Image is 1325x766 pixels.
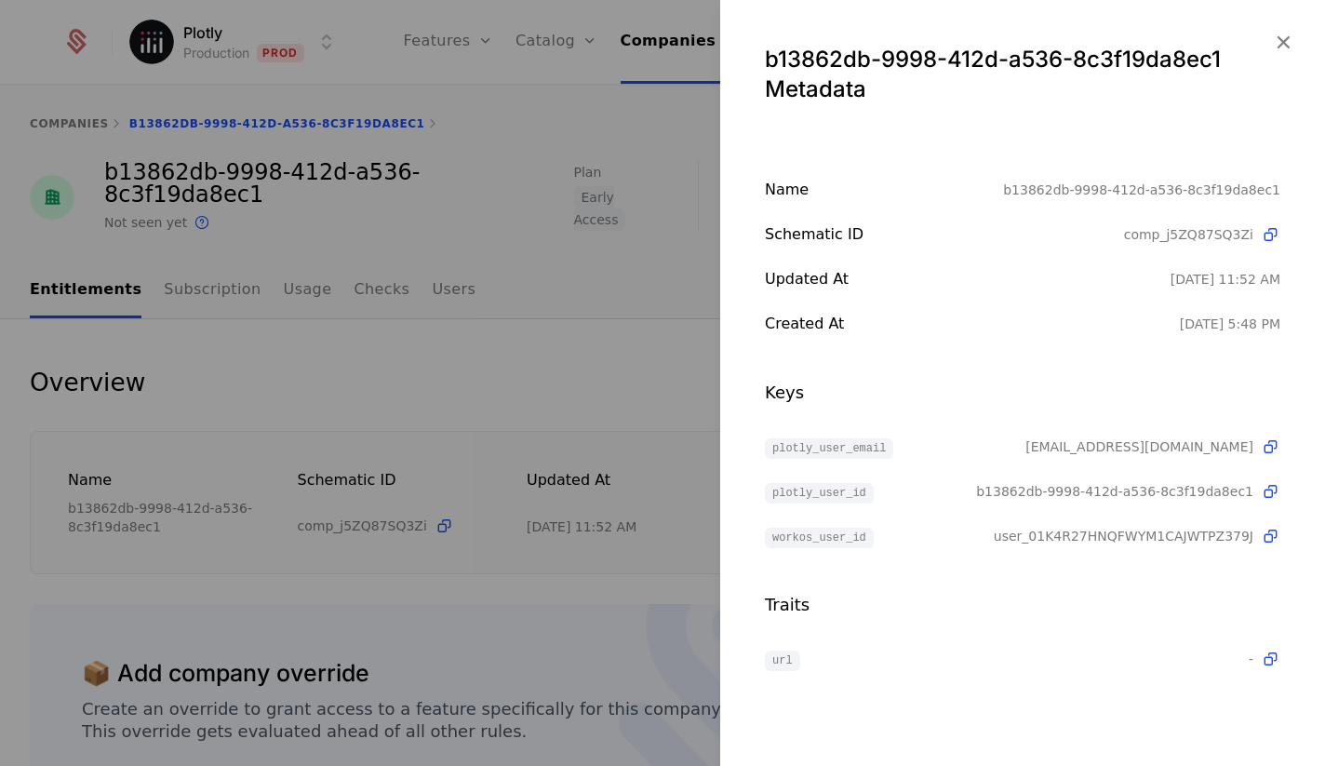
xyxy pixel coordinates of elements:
[765,223,1124,246] div: Schematic ID
[1025,437,1253,456] span: [EMAIL_ADDRESS][DOMAIN_NAME]
[765,651,800,671] span: url
[976,482,1253,501] span: b13862db-9998-412d-a536-8c3f19da8ec1
[765,313,1180,335] div: Created at
[1180,315,1280,333] div: 8/25/25, 5:48 PM
[765,179,1003,201] div: Name
[1124,225,1253,244] span: comp_j5ZQ87SQ3Zi
[1171,270,1280,289] div: 9/10/25, 11:52 AM
[765,268,1171,290] div: Updated at
[1249,650,1253,668] span: -
[994,527,1253,545] span: user_01K4R27HNQFWYM1CAJWTPZ379J
[765,528,874,548] span: workos_user_id
[765,380,1280,406] div: Keys
[765,45,1280,104] div: b13862db-9998-412d-a536-8c3f19da8ec1 Metadata
[765,592,1280,618] div: Traits
[1003,179,1280,201] div: b13862db-9998-412d-a536-8c3f19da8ec1
[765,483,874,504] span: plotly_user_id
[765,438,893,459] span: plotly_user_email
